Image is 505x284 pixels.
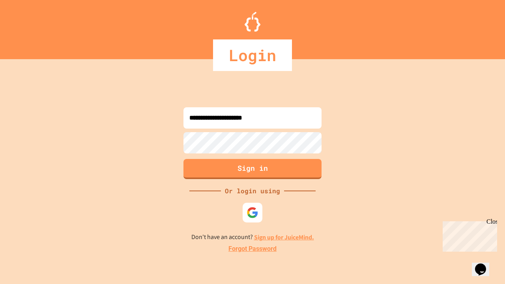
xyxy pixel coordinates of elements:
button: Sign in [183,159,322,179]
div: Or login using [221,186,284,196]
p: Don't have an account? [191,232,314,242]
a: Forgot Password [228,244,277,254]
a: Sign up for JuiceMind. [254,233,314,241]
div: Login [213,39,292,71]
iframe: chat widget [472,252,497,276]
iframe: chat widget [440,218,497,252]
img: google-icon.svg [247,207,258,219]
div: Chat with us now!Close [3,3,54,50]
img: Logo.svg [245,12,260,32]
